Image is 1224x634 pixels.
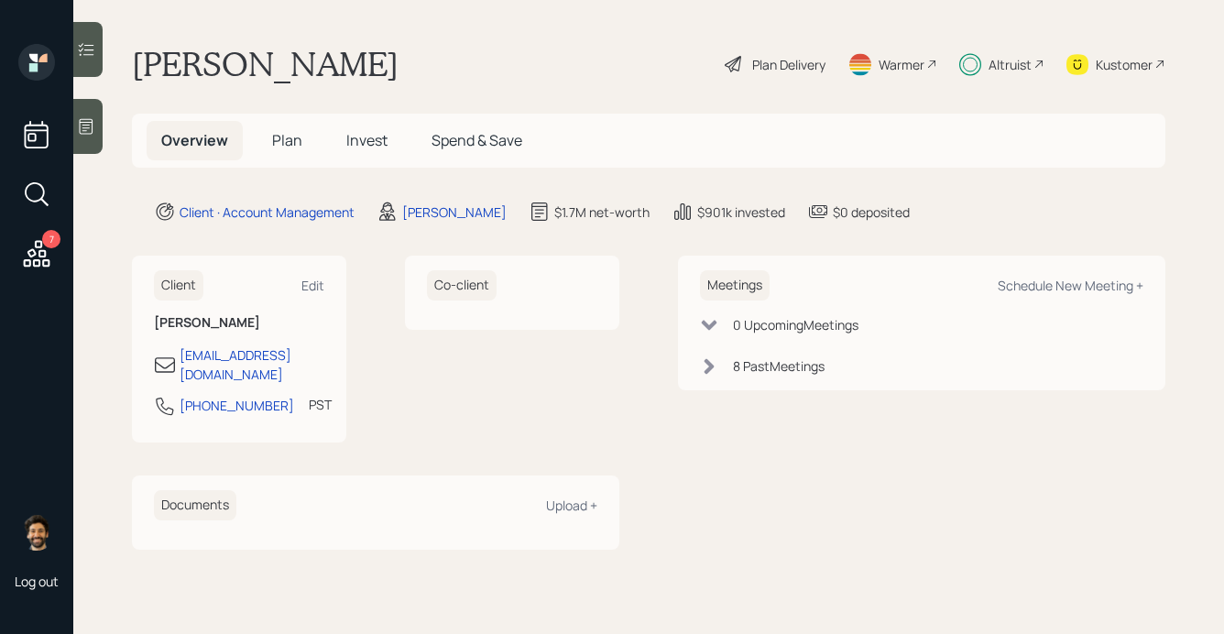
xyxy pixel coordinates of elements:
[833,202,910,222] div: $0 deposited
[272,130,302,150] span: Plan
[301,277,324,294] div: Edit
[42,230,60,248] div: 7
[752,55,825,74] div: Plan Delivery
[546,497,597,514] div: Upload +
[1096,55,1153,74] div: Kustomer
[733,356,825,376] div: 8 Past Meeting s
[15,573,59,590] div: Log out
[998,277,1143,294] div: Schedule New Meeting +
[180,202,355,222] div: Client · Account Management
[180,345,324,384] div: [EMAIL_ADDRESS][DOMAIN_NAME]
[180,396,294,415] div: [PHONE_NUMBER]
[697,202,785,222] div: $901k invested
[432,130,522,150] span: Spend & Save
[427,270,497,301] h6: Co-client
[154,490,236,520] h6: Documents
[154,270,203,301] h6: Client
[554,202,650,222] div: $1.7M net-worth
[700,270,770,301] h6: Meetings
[989,55,1032,74] div: Altruist
[132,44,399,84] h1: [PERSON_NAME]
[18,514,55,551] img: eric-schwartz-headshot.png
[309,395,332,414] div: PST
[733,315,858,334] div: 0 Upcoming Meeting s
[154,315,324,331] h6: [PERSON_NAME]
[161,130,228,150] span: Overview
[346,130,388,150] span: Invest
[879,55,924,74] div: Warmer
[402,202,507,222] div: [PERSON_NAME]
